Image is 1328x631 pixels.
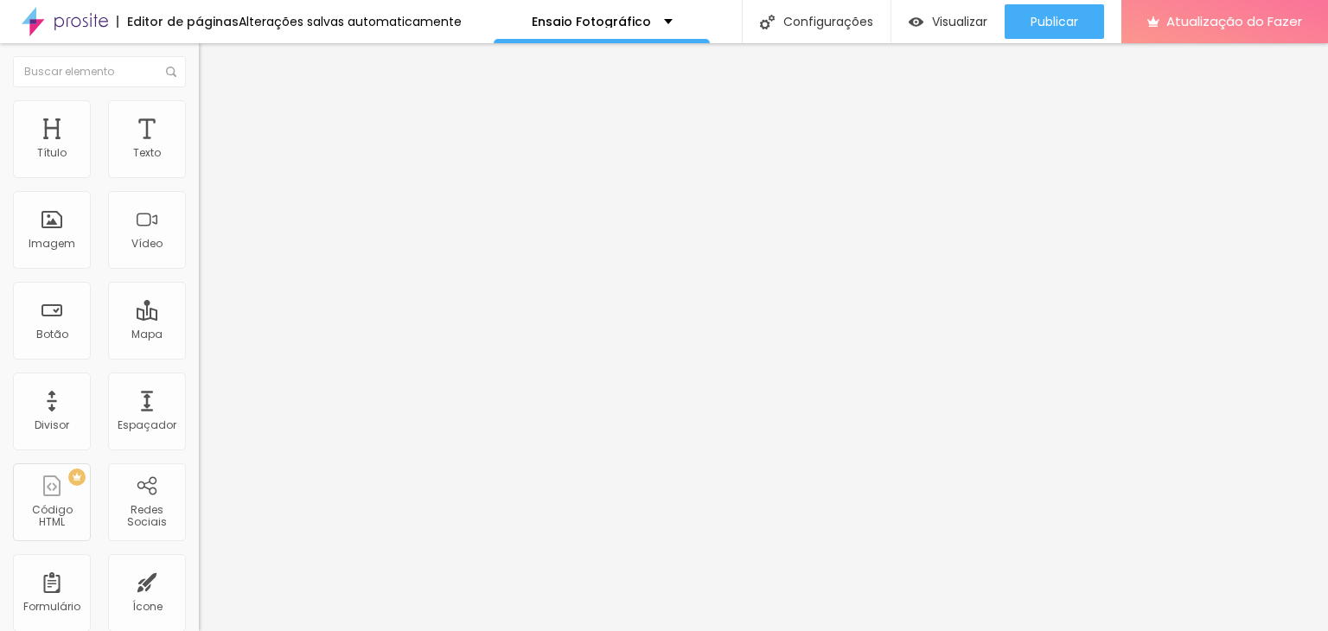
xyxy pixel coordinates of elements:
[932,13,987,30] font: Visualizar
[1166,12,1302,30] font: Atualização do Fazer
[131,236,163,251] font: Vídeo
[199,43,1328,631] iframe: Editor
[891,4,1005,39] button: Visualizar
[760,15,775,29] img: Ícone
[36,327,68,341] font: Botão
[13,56,186,87] input: Buscar elemento
[23,599,80,614] font: Formulário
[1005,4,1104,39] button: Publicar
[1031,13,1078,30] font: Publicar
[783,13,873,30] font: Configurações
[29,236,75,251] font: Imagem
[118,417,176,432] font: Espaçador
[133,145,161,160] font: Texto
[532,13,651,30] font: Ensaio Fotográfico
[35,417,69,432] font: Divisor
[166,67,176,77] img: Ícone
[37,145,67,160] font: Título
[127,502,167,529] font: Redes Sociais
[909,15,923,29] img: view-1.svg
[32,502,73,529] font: Código HTML
[127,13,239,30] font: Editor de páginas
[239,13,462,30] font: Alterações salvas automaticamente
[131,327,163,341] font: Mapa
[132,599,163,614] font: Ícone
